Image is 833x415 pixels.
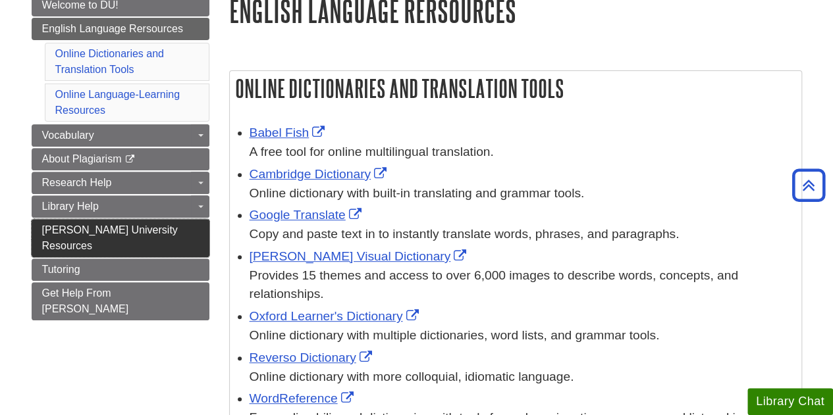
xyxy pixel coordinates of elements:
span: Tutoring [42,264,80,275]
span: Library Help [42,201,99,212]
a: Link opens in new window [250,309,422,323]
a: About Plagiarism [32,148,209,170]
span: Research Help [42,177,112,188]
a: English Language Rersources [32,18,209,40]
a: Link opens in new window [250,167,390,181]
div: Online dictionary with more colloquial, idiomatic language. [250,368,795,387]
button: Library Chat [747,388,833,415]
div: Online dictionary with multiple dictionaries, word lists, and grammar tools. [250,326,795,345]
a: Link opens in new window [250,391,357,405]
a: [PERSON_NAME] University Resources [32,219,209,257]
a: Library Help [32,195,209,218]
span: About Plagiarism [42,153,122,164]
span: [PERSON_NAME] University Resources [42,224,178,251]
a: Link opens in new window [250,126,329,139]
a: Get Help From [PERSON_NAME] [32,282,209,320]
h2: Online Dictionaries and Translation Tools [230,71,801,106]
a: Online Language-Learning Resources [55,89,180,116]
span: English Language Rersources [42,23,183,34]
a: Link opens in new window [250,351,375,364]
a: Research Help [32,172,209,194]
span: Get Help From [PERSON_NAME] [42,287,129,314]
div: Online dictionary with built-in translating and grammar tools. [250,184,795,203]
a: Link opens in new window [250,249,470,263]
span: Vocabulary [42,130,94,141]
a: Tutoring [32,258,209,281]
div: Copy and paste text in to instantly translate words, phrases, and paragraphs. [250,225,795,244]
a: Back to Top [788,176,830,194]
a: Vocabulary [32,124,209,147]
a: Link opens in new window [250,208,365,222]
div: Provides 15 themes and access to over 6,000 images to describe words, concepts, and relationships. [250,266,795,305]
div: A free tool for online multilingual translation. [250,143,795,162]
i: This link opens in a new window [124,155,136,164]
a: Online Dictionaries and Translation Tools [55,48,164,75]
